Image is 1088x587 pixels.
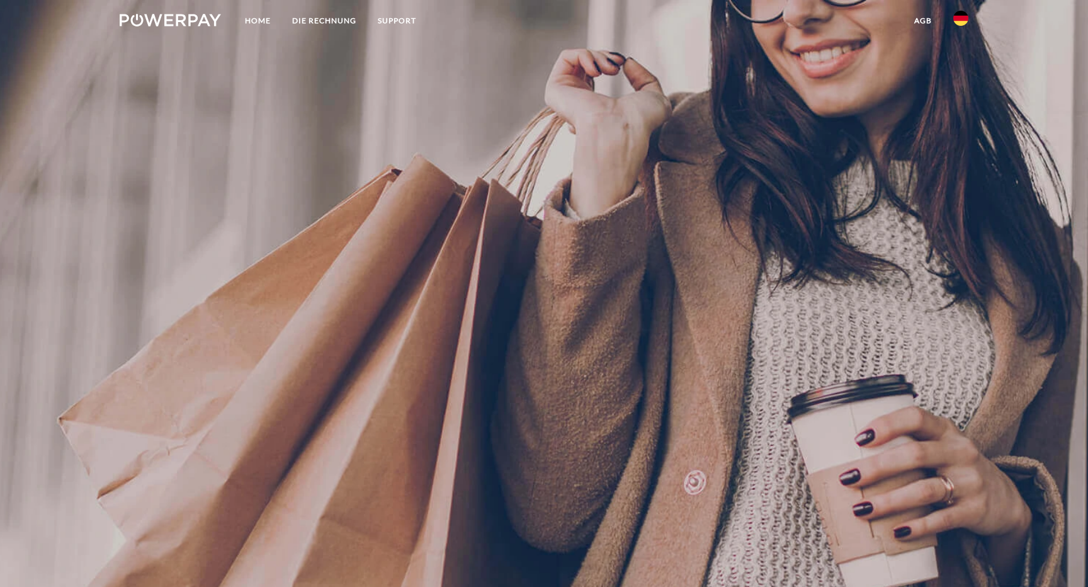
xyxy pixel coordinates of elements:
a: SUPPORT [367,9,427,32]
img: logo-powerpay-white.svg [120,14,221,26]
a: agb [904,9,943,32]
a: Home [234,9,281,32]
a: DIE RECHNUNG [281,9,367,32]
img: de [953,11,968,26]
